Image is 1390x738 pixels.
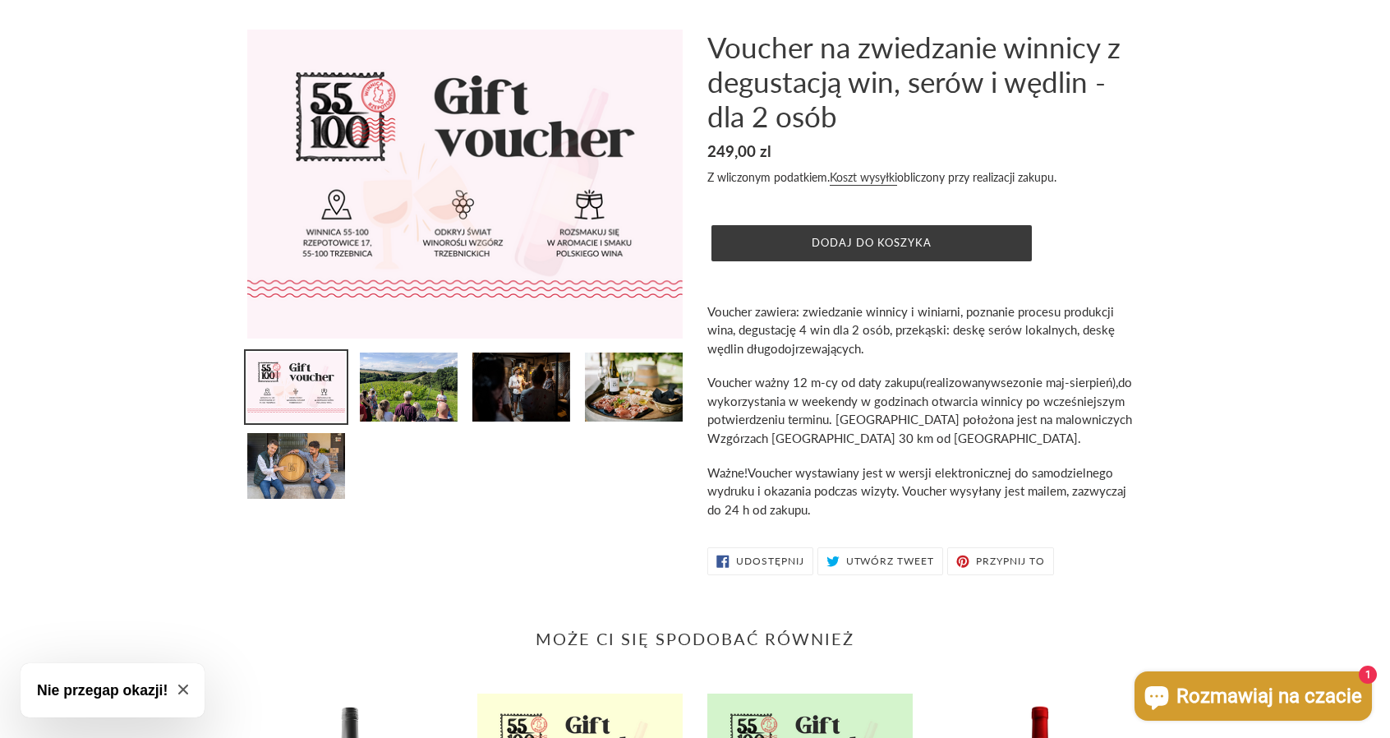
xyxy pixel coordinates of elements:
[707,373,1143,447] p: sezonie maj-sierpień),
[471,351,572,423] img: Załaduj obraz do przeglądarki galerii, Voucher na zwiedzanie winnicy z degustacją win, serów i wę...
[711,225,1032,261] button: Dodaj do koszyka
[707,375,1132,445] span: do wykorzystania w weekendy w godzinach otwarcia winnicy po wcześniejszym potwierdzeniu terminu. ...
[246,351,347,423] img: Załaduj obraz do przeglądarki galerii, Voucher na zwiedzanie winnicy z degustacją win, serów i wę...
[707,465,748,480] span: Ważne!
[707,141,771,160] span: 249,00 zl
[358,351,459,423] img: Załaduj obraz do przeglądarki galerii, Voucher na zwiedzanie winnicy z degustacją win, serów i wę...
[707,465,1126,517] span: Voucher wystawiany jest w wersji elektronicznej do samodzielnego wydruku i okazania podczas wizyt...
[830,170,897,186] a: Koszt wysyłki
[707,375,923,390] span: Voucher ważny 12 m-cy od daty zakupu
[707,168,1143,186] div: Z wliczonym podatkiem. obliczony przy realizacji zakupu.
[247,629,1143,648] h2: Może Ci się spodobać również
[846,556,935,566] span: Utwórz tweet
[1130,671,1377,725] inbox-online-store-chat: Czat w sklepie online Shopify
[246,431,347,500] img: Załaduj obraz do przeglądarki galerii, Voucher na zwiedzanie winnicy z degustacją win, serów i wę...
[736,556,804,566] span: Udostępnij
[923,375,991,390] span: (realizowany
[976,556,1045,566] span: Przypnij to
[707,30,1143,133] h1: Voucher na zwiedzanie winnicy z degustacją win, serów i wędlin - dla 2 osób
[707,302,1143,358] p: Voucher zawiera: zwiedzanie winnicy i winiarni, poznanie procesu produkcji wina, degustację 4 win...
[583,351,684,423] img: Załaduj obraz do przeglądarki galerii, Voucher na zwiedzanie winnicy z degustacją win, serów i wę...
[991,375,1001,390] span: w
[812,236,932,249] span: Dodaj do koszyka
